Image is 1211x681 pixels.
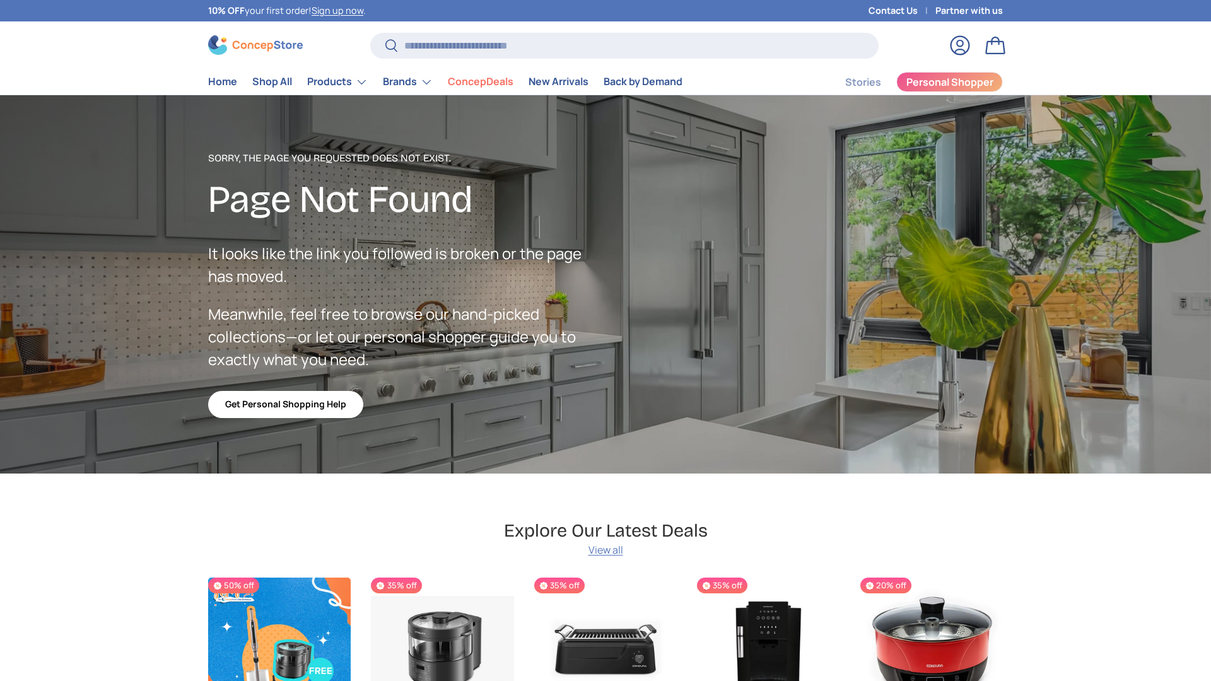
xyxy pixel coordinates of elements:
p: Meanwhile, feel free to browse our hand-picked collections—or let our personal shopper guide you ... [208,303,605,371]
strong: 10% OFF [208,4,245,16]
span: Personal Shopper [906,77,993,87]
nav: Primary [208,69,682,95]
a: Get Personal Shopping Help [208,391,363,418]
span: 35% off [371,578,421,593]
a: Partner with us [935,4,1003,18]
a: Products [307,69,368,95]
a: New Arrivals [529,69,588,94]
a: Sign up now [312,4,363,16]
p: It looks like the link you followed is broken or the page has moved. [208,242,605,288]
span: 35% off [697,578,747,593]
a: Personal Shopper [896,72,1003,92]
nav: Secondary [815,69,1003,95]
summary: Brands [375,69,440,95]
p: your first order! . [208,4,366,18]
a: Shop All [252,69,292,94]
img: ConcepStore [208,35,303,55]
summary: Products [300,69,375,95]
h2: Page Not Found [208,176,605,223]
a: Brands [383,69,433,95]
span: 50% off [208,578,259,593]
h2: Explore Our Latest Deals [504,519,708,542]
a: Back by Demand [604,69,682,94]
a: View all [588,542,623,557]
span: 20% off [860,578,911,593]
p: Sorry, the page you requested does not exist. [208,151,605,166]
span: 35% off [534,578,585,593]
a: Contact Us [869,4,935,18]
a: Home [208,69,237,94]
a: ConcepDeals [448,69,513,94]
a: Stories [845,70,881,95]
